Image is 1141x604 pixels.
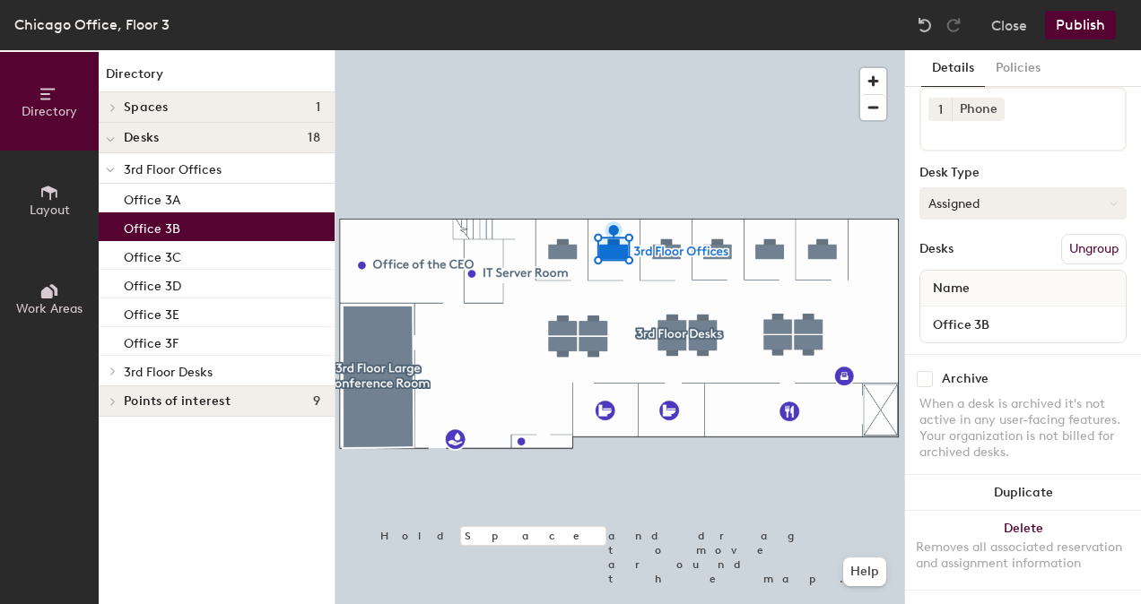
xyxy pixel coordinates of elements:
[938,100,943,119] span: 1
[124,100,169,115] span: Spaces
[316,100,320,115] span: 1
[916,539,1130,572] div: Removes all associated reservation and assignment information
[124,131,159,145] span: Desks
[30,203,70,218] span: Layout
[919,166,1127,180] div: Desk Type
[16,301,83,316] span: Work Areas
[916,16,934,34] img: Undo
[313,394,320,409] span: 9
[124,187,180,208] p: Office 3A
[124,394,231,409] span: Points of interest
[942,372,989,386] div: Archive
[308,131,320,145] span: 18
[124,216,180,237] p: Office 3B
[924,272,979,305] span: Name
[919,187,1127,220] button: Assigned
[843,557,886,586] button: Help
[124,331,179,351] p: Office 3F
[124,302,179,323] p: Office 3E
[124,273,181,294] p: Office 3D
[905,475,1141,511] button: Duplicate
[1061,234,1127,264] button: Ungroup
[124,245,181,265] p: Office 3C
[945,16,962,34] img: Redo
[905,511,1141,590] button: DeleteRemoves all associated reservation and assignment information
[928,98,952,121] button: 1
[921,50,985,87] button: Details
[919,242,954,256] div: Desks
[124,365,213,380] span: 3rd Floor Desks
[22,104,77,119] span: Directory
[924,312,1122,337] input: Unnamed desk
[99,65,335,92] h1: Directory
[1045,11,1116,39] button: Publish
[14,13,170,36] div: Chicago Office, Floor 3
[124,162,222,177] span: 3rd Floor Offices
[991,11,1027,39] button: Close
[919,396,1127,461] div: When a desk is archived it's not active in any user-facing features. Your organization is not bil...
[952,98,1005,121] div: Phone
[985,50,1051,87] button: Policies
